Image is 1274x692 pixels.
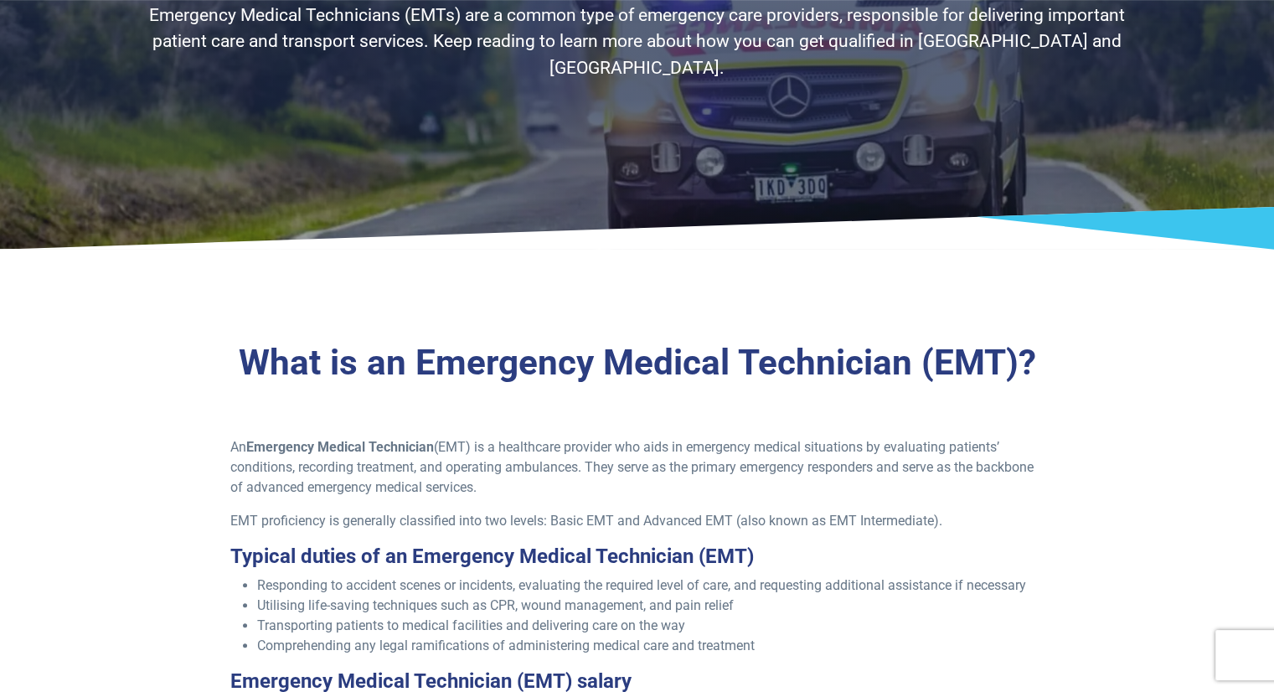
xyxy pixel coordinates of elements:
p: Emergency Medical Technicians (EMTs) are a common type of emergency care providers, responsible f... [147,3,1127,82]
li: Responding to accident scenes or incidents, evaluating the required level of care, and requesting... [257,576,1044,596]
li: Utilising life-saving techniques such as CPR, wound management, and pain relief [257,596,1044,616]
p: An (EMT) is a healthcare provider who aids in emergency medical situations by evaluating patients... [230,437,1044,498]
strong: Emergency Medical Technician [246,439,434,455]
p: EMT proficiency is generally classified into two levels: Basic EMT and Advanced EMT (also known a... [230,511,1044,531]
li: Transporting patients to medical facilities and delivering care on the way [257,616,1044,636]
li: Comprehending any legal ramifications of administering medical care and treatment [257,636,1044,656]
h3: What is an Emergency Medical Technician (EMT)? [147,342,1127,385]
h3: Typical duties of an Emergency Medical Technician (EMT) [230,545,1044,569]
